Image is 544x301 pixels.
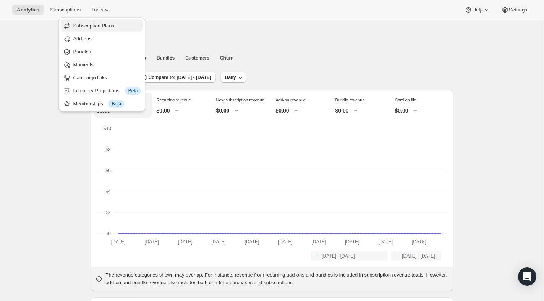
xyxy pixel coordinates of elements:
div: Inventory Projections [73,87,141,95]
p: $0.00 [276,107,289,114]
span: Daily [225,74,236,80]
text: $10 [104,126,111,131]
span: New subscription revenue [216,98,265,102]
text: [DATE] [311,239,326,245]
text: [DATE] [378,239,393,245]
button: Moments [61,58,143,71]
p: $0.00 [157,107,170,114]
button: Daily [220,72,247,83]
span: Tools [91,7,103,13]
span: Customers [185,55,209,61]
span: Bundles [73,49,91,55]
p: $0.00 [395,107,408,114]
button: [DATE] - [DATE] [311,251,387,261]
span: [DATE] - [DATE] [322,253,355,259]
button: [DATE] - [DATE] [391,251,441,261]
p: The revenue categories shown may overlap. For instance, revenue from recurring add-ons and bundle... [106,271,449,287]
button: Compare to: [DATE] - [DATE] [138,72,216,83]
text: [DATE] [345,239,359,245]
span: Moments [73,62,93,68]
span: Recurring revenue [157,98,191,102]
text: [DATE] [144,239,159,245]
span: Subscriptions [50,7,81,13]
button: Inventory Projections [61,84,143,97]
span: Bundle revenue [335,98,365,102]
button: Memberships [61,97,143,109]
span: Beta [128,88,138,94]
button: Add-ons [61,32,143,45]
span: Beta [112,101,121,107]
span: Card on file [395,98,416,102]
button: Campaign links [61,71,143,84]
span: Add-on revenue [276,98,306,102]
span: Settings [509,7,527,13]
text: $0 [105,231,111,236]
text: $2 [105,210,111,215]
text: [DATE] [111,239,125,245]
text: [DATE] [411,239,426,245]
span: Campaign links [73,75,107,80]
span: Help [472,7,482,13]
text: [DATE] [244,239,259,245]
button: Settings [497,5,532,15]
span: Add-ons [73,36,91,42]
button: Tools [87,5,115,15]
span: Compare to: [DATE] - [DATE] [149,74,211,80]
text: $8 [105,147,111,152]
button: Analytics [12,5,44,15]
p: $0.00 [335,107,349,114]
text: [DATE] [211,239,226,245]
button: Help [460,5,495,15]
span: Bundles [157,55,175,61]
button: Bundles [61,45,143,58]
div: Open Intercom Messenger [518,267,536,286]
span: [DATE] - [DATE] [402,253,435,259]
text: [DATE] [178,239,192,245]
text: $6 [105,168,111,173]
span: Analytics [17,7,39,13]
button: Subscriptions [45,5,85,15]
span: Churn [220,55,233,61]
button: Subscription Plans [61,19,143,32]
text: [DATE] [278,239,293,245]
p: $0.00 [216,107,230,114]
div: Memberships [73,100,141,108]
span: Subscription Plans [73,23,114,29]
text: $4 [105,189,111,194]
